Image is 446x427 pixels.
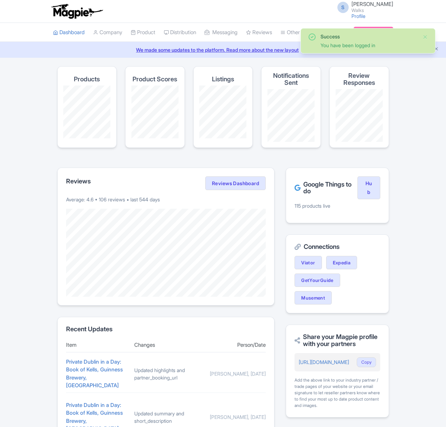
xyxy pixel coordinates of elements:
[351,1,393,7] span: [PERSON_NAME]
[357,357,376,367] button: Copy
[66,178,91,185] h2: Reviews
[267,72,315,86] h4: Notifications Sent
[280,23,300,42] a: Other
[246,23,272,42] a: Reviews
[333,1,393,13] a: S [PERSON_NAME] Walks
[295,291,332,304] a: Musement
[93,23,122,42] a: Company
[134,341,197,349] div: Changes
[295,181,357,195] h2: Google Things to do
[335,72,383,86] h4: Review Responses
[295,274,340,287] a: GetYourGuide
[357,176,380,200] a: Hub
[66,326,266,333] h2: Recent Updates
[295,377,380,409] div: Add the above link to your industry partner / trade pages of your website or your email signature...
[205,176,266,190] a: Reviews Dashboard
[337,2,349,13] span: S
[434,45,439,54] button: Close announcement
[422,33,428,41] button: Close
[295,202,380,209] p: 115 products live
[4,46,442,54] a: We made some updates to the platform. Read more about the new layout
[351,8,393,13] small: Walks
[321,33,417,40] div: Success
[295,256,322,269] a: Viator
[351,13,366,19] a: Profile
[203,413,266,421] div: [PERSON_NAME], [DATE]
[50,4,104,19] img: logo-ab69f6fb50320c5b225c76a69d11143b.png
[66,358,123,389] a: Private Dublin in a Day: Book of Kells, Guinness Brewery, [GEOGRAPHIC_DATA]
[134,410,197,425] div: Updated summary and short_description
[132,76,177,83] h4: Product Scores
[164,23,196,42] a: Distribution
[299,359,349,365] a: [URL][DOMAIN_NAME]
[131,23,155,42] a: Product
[326,256,357,269] a: Expedia
[295,333,380,347] h2: Share your Magpie profile with your partners
[321,42,417,49] div: You have been logged in
[212,76,234,83] h4: Listings
[53,23,85,42] a: Dashboard
[205,23,238,42] a: Messaging
[134,366,197,381] div: Updated highlights and partner_booking_url
[354,27,393,37] a: Subscription
[66,341,129,349] div: Item
[66,196,266,203] p: Average: 4.6 • 106 reviews • last 544 days
[74,76,100,83] h4: Products
[203,341,266,349] div: Person/Date
[295,243,380,250] h2: Connections
[203,370,266,377] div: [PERSON_NAME], [DATE]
